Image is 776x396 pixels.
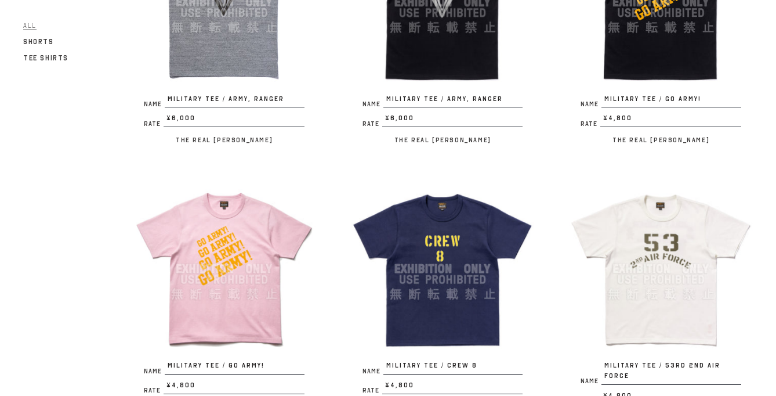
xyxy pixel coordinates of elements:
span: Rate [144,121,164,127]
span: Rate [362,121,382,127]
p: The Real [PERSON_NAME] [132,133,316,147]
span: Rate [581,121,600,127]
span: Rate [362,387,382,394]
span: ¥4,800 [164,380,304,394]
span: All [23,21,37,30]
span: Name [581,101,601,107]
span: ¥4,800 [382,380,523,394]
a: All [23,19,37,33]
span: Name [362,101,383,107]
span: MILITARY TEE / CREW 8 [383,361,523,375]
img: MILITARY TEE / GO ARMY! [132,177,316,361]
a: Tee Shirts [23,51,68,65]
span: MILITARY TEE / ARMY, RANGER [165,94,304,108]
a: Shorts [23,35,54,49]
span: MILITARY TEE / GO ARMY! [165,361,304,375]
span: ¥4,800 [600,113,741,127]
span: Name [144,368,165,375]
span: Rate [144,387,164,394]
img: MILITARY TEE / 53rd 2nd AIR FORCE [569,177,753,361]
p: The Real [PERSON_NAME] [351,133,535,147]
span: Tee Shirts [23,54,68,62]
span: Name [581,378,601,384]
span: MILITARY TEE / ARMY, RANGER [383,94,523,108]
span: ¥6,000 [164,113,304,127]
p: The Real [PERSON_NAME] [569,133,753,147]
img: MILITARY TEE / CREW 8 [351,177,535,361]
span: Name [362,368,383,375]
span: MILITARY TEE / 53rd 2nd AIR FORCE [601,361,741,384]
span: MILITARY TEE / GO ARMY! [601,94,741,108]
span: Name [144,101,165,107]
span: Shorts [23,38,54,46]
span: ¥6,000 [382,113,523,127]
